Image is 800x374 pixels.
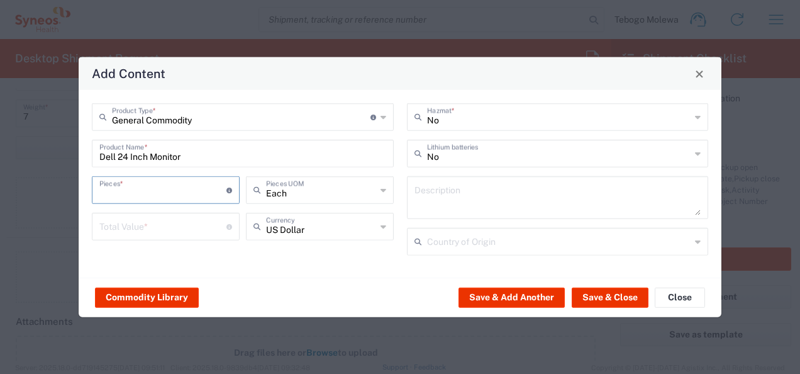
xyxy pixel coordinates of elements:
[691,65,708,82] button: Close
[655,287,705,307] button: Close
[95,287,199,307] button: Commodity Library
[92,64,165,82] h4: Add Content
[458,287,565,307] button: Save & Add Another
[572,287,648,307] button: Save & Close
